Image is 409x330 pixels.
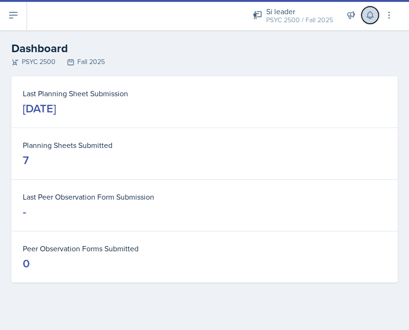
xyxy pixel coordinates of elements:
dt: Planning Sheets Submitted [23,139,386,151]
h2: Dashboard [11,40,398,57]
div: PSYC 2500 Fall 2025 [11,57,398,67]
div: 7 [23,153,29,168]
div: - [23,204,26,220]
dt: Peer Observation Forms Submitted [23,243,386,254]
dt: Last Peer Observation Form Submission [23,191,386,202]
div: PSYC 2500 / Fall 2025 [266,15,333,25]
dt: Last Planning Sheet Submission [23,88,386,99]
div: 0 [23,256,30,271]
div: [DATE] [23,101,56,116]
div: Si leader [266,6,333,17]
